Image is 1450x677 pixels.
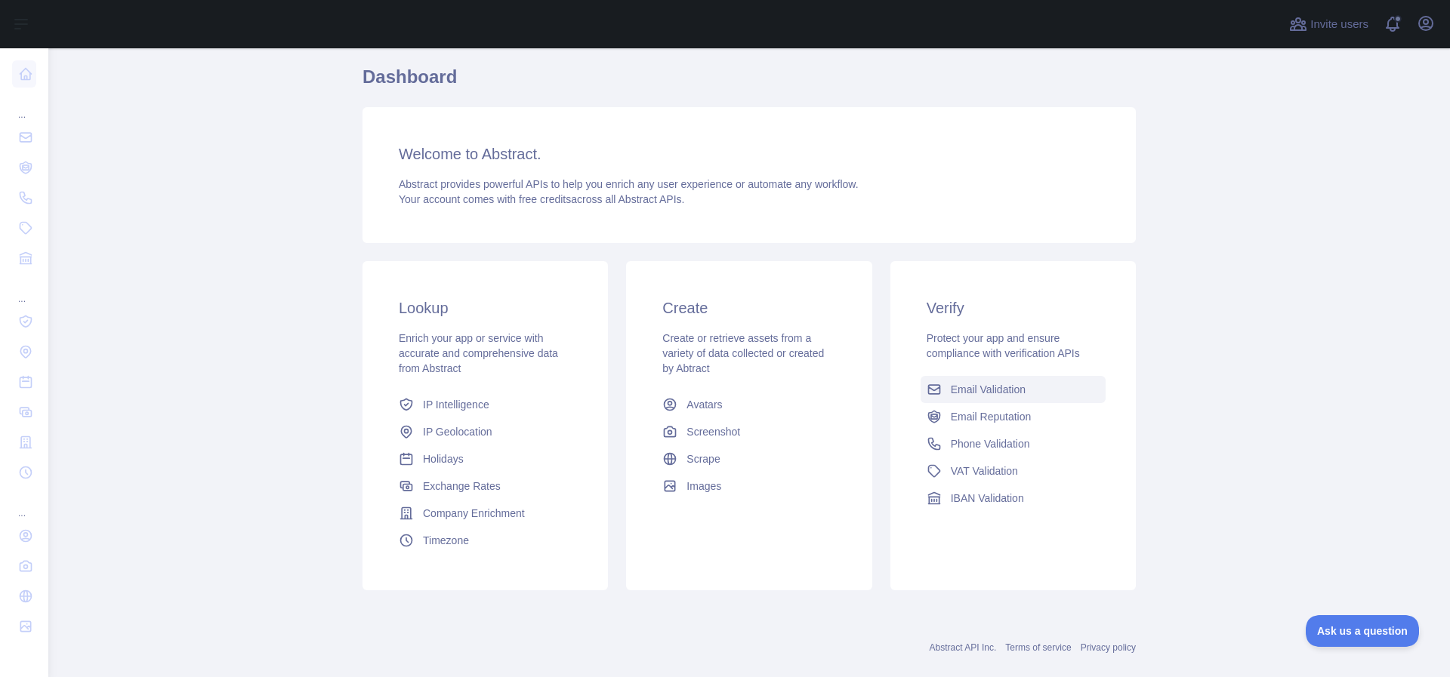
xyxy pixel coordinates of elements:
[930,642,997,653] a: Abstract API Inc.
[662,297,835,318] h3: Create
[423,506,525,521] span: Company Enrichment
[393,391,578,418] a: IP Intelligence
[951,491,1024,506] span: IBAN Validation
[686,424,740,439] span: Screenshot
[1306,615,1420,647] iframe: Toggle Customer Support
[656,472,841,500] a: Images
[951,463,1018,479] span: VAT Validation
[686,479,721,494] span: Images
[951,436,1030,451] span: Phone Validation
[12,489,36,519] div: ...
[921,376,1106,403] a: Email Validation
[951,382,1026,397] span: Email Validation
[921,403,1106,430] a: Email Reputation
[393,445,578,472] a: Holidays
[399,178,859,190] span: Abstract provides powerful APIs to help you enrich any user experience or automate any workflow.
[1310,16,1368,33] span: Invite users
[423,479,501,494] span: Exchange Rates
[393,500,578,527] a: Company Enrichment
[399,297,572,318] h3: Lookup
[1081,642,1136,653] a: Privacy policy
[393,418,578,445] a: IP Geolocation
[927,332,1080,359] span: Protect your app and ensure compliance with verification APIs
[12,275,36,305] div: ...
[921,430,1106,457] a: Phone Validation
[951,409,1032,424] span: Email Reputation
[362,65,1136,101] h1: Dashboard
[662,332,824,374] span: Create or retrieve assets from a variety of data collected or created by Abtract
[393,527,578,554] a: Timezone
[423,533,469,548] span: Timezone
[519,193,571,205] span: free credits
[399,143,1100,165] h3: Welcome to Abstract.
[423,451,464,466] span: Holidays
[399,332,558,374] span: Enrich your app or service with accurate and comprehensive data from Abstract
[423,424,492,439] span: IP Geolocation
[921,457,1106,485] a: VAT Validation
[656,391,841,418] a: Avatars
[12,91,36,121] div: ...
[399,193,684,205] span: Your account comes with across all Abstract APIs.
[656,418,841,445] a: Screenshot
[393,472,578,500] a: Exchange Rates
[686,397,722,412] span: Avatars
[1286,12,1371,36] button: Invite users
[686,451,720,466] span: Scrape
[921,485,1106,512] a: IBAN Validation
[423,397,489,412] span: IP Intelligence
[927,297,1100,318] h3: Verify
[656,445,841,472] a: Scrape
[1005,642,1071,653] a: Terms of service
